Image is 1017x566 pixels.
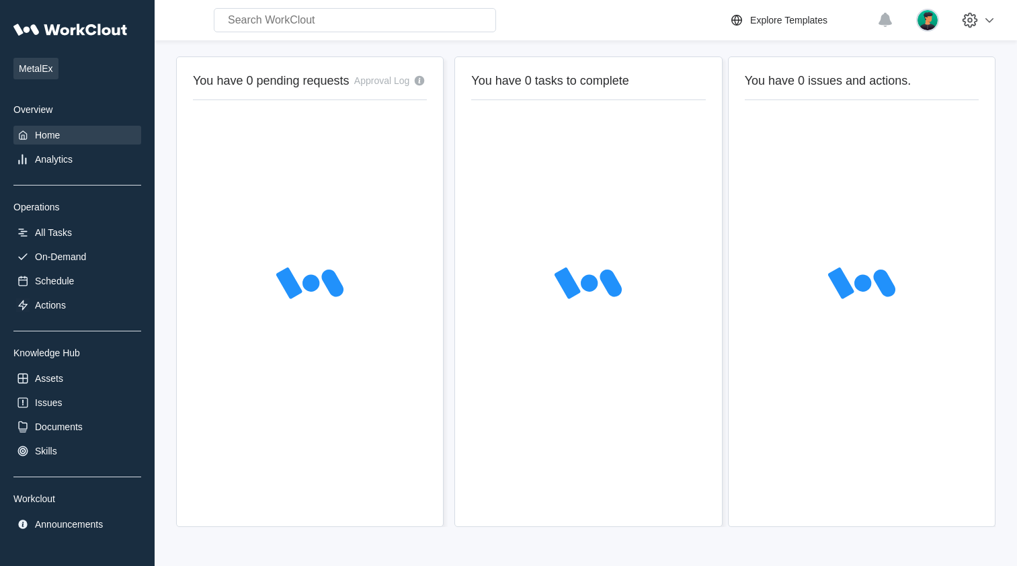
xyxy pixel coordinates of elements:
[13,493,141,504] div: Workclout
[214,8,496,32] input: Search WorkClout
[35,446,57,456] div: Skills
[35,519,103,530] div: Announcements
[13,104,141,115] div: Overview
[193,73,350,89] h2: You have 0 pending requests
[471,73,705,89] h2: You have 0 tasks to complete
[13,296,141,315] a: Actions
[35,227,72,238] div: All Tasks
[13,202,141,212] div: Operations
[750,15,827,26] div: Explore Templates
[35,154,73,165] div: Analytics
[13,126,141,145] a: Home
[13,515,141,534] a: Announcements
[35,373,63,384] div: Assets
[35,251,86,262] div: On-Demand
[13,150,141,169] a: Analytics
[745,73,979,89] h2: You have 0 issues and actions.
[35,421,83,432] div: Documents
[13,272,141,290] a: Schedule
[35,397,62,408] div: Issues
[13,348,141,358] div: Knowledge Hub
[13,223,141,242] a: All Tasks
[13,442,141,460] a: Skills
[35,276,74,286] div: Schedule
[35,130,60,140] div: Home
[13,393,141,412] a: Issues
[13,417,141,436] a: Documents
[13,247,141,266] a: On-Demand
[729,12,870,28] a: Explore Templates
[916,9,939,32] img: user.png
[13,369,141,388] a: Assets
[35,300,66,311] div: Actions
[354,75,410,86] div: Approval Log
[13,58,58,79] span: MetalEx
